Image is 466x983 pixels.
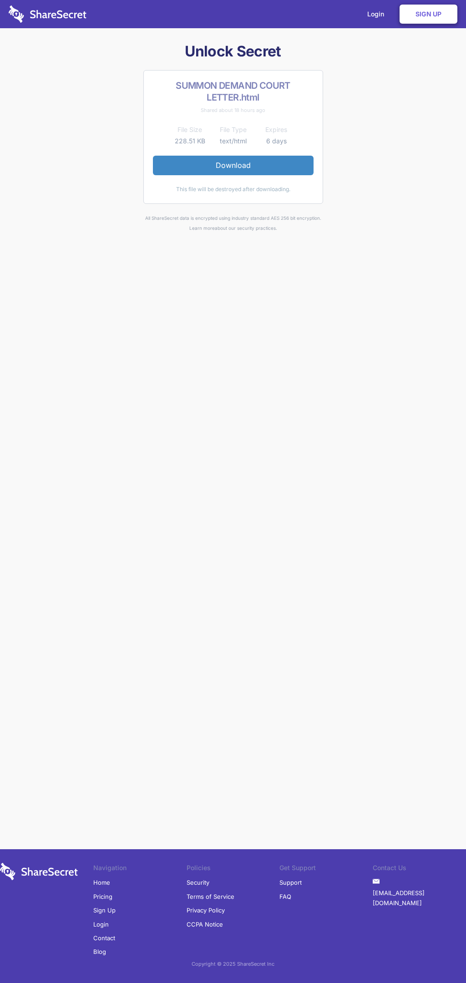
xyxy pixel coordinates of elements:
[373,863,466,876] li: Contact Us
[212,136,255,147] td: text/html
[279,876,302,889] a: Support
[187,903,225,917] a: Privacy Policy
[9,5,86,23] img: logo-wordmark-white-trans-d4663122ce5f474addd5e946df7df03e33cb6a1c49d2221995e7729f52c070b2.svg
[153,105,314,115] div: Shared about 18 hours ago
[93,931,115,945] a: Contact
[187,863,280,876] li: Policies
[373,886,466,910] a: [EMAIL_ADDRESS][DOMAIN_NAME]
[93,876,110,889] a: Home
[255,124,298,135] th: Expires
[93,945,106,958] a: Blog
[168,136,212,147] td: 228.51 KB
[187,876,209,889] a: Security
[93,917,109,931] a: Login
[279,863,373,876] li: Get Support
[255,136,298,147] td: 6 days
[93,863,187,876] li: Navigation
[187,890,234,903] a: Terms of Service
[279,890,291,903] a: FAQ
[153,80,314,103] h2: SUMMON DEMAND COURT LETTER.html
[93,903,116,917] a: Sign Up
[212,124,255,135] th: File Type
[168,124,212,135] th: File Size
[153,156,314,175] a: Download
[400,5,457,24] a: Sign Up
[93,890,112,903] a: Pricing
[153,184,314,194] div: This file will be destroyed after downloading.
[187,917,223,931] a: CCPA Notice
[189,225,215,231] a: Learn more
